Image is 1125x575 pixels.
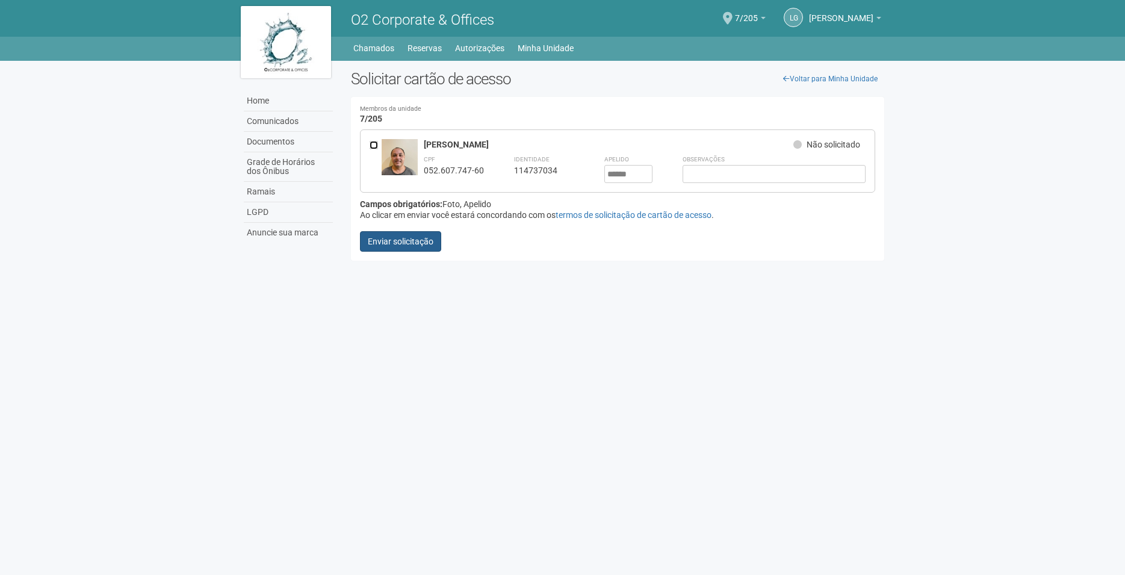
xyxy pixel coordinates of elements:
[514,165,574,176] div: 114737034
[382,139,418,187] img: user.jpg
[424,165,484,176] div: 052.607.747-60
[244,152,333,182] a: Grade de Horários dos Ônibus
[360,106,876,113] small: Membros da unidade
[360,199,876,210] div: Foto, Apelido
[351,70,885,88] h2: Solicitar cartão de acesso
[514,156,550,163] strong: Identidade
[807,140,860,149] span: Não solicitado
[776,70,884,88] a: Voltar para Minha Unidade
[244,223,333,243] a: Anuncie sua marca
[244,91,333,111] a: Home
[556,210,711,220] a: termos de solicitação de cartão de acesso
[683,156,725,163] strong: Observações
[518,40,574,57] a: Minha Unidade
[424,139,794,150] div: [PERSON_NAME]
[424,156,435,163] strong: CPF
[244,132,333,152] a: Documentos
[784,8,803,27] a: LG
[735,15,766,25] a: 7/205
[408,40,442,57] a: Reservas
[241,6,331,78] img: logo.jpg
[360,210,876,220] div: Ao clicar em enviar você estará concordando com os .
[351,11,494,28] span: O2 Corporate & Offices
[244,202,333,223] a: LGPD
[244,182,333,202] a: Ramais
[360,231,441,252] button: Enviar solicitação
[244,111,333,132] a: Comunicados
[809,15,881,25] a: [PERSON_NAME]
[809,2,873,23] span: Luiz Guilherme Menezes da Silva
[604,156,629,163] strong: Apelido
[735,2,758,23] span: 7/205
[360,106,876,123] h4: 7/205
[360,199,442,209] strong: Campos obrigatórios:
[353,40,394,57] a: Chamados
[455,40,504,57] a: Autorizações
